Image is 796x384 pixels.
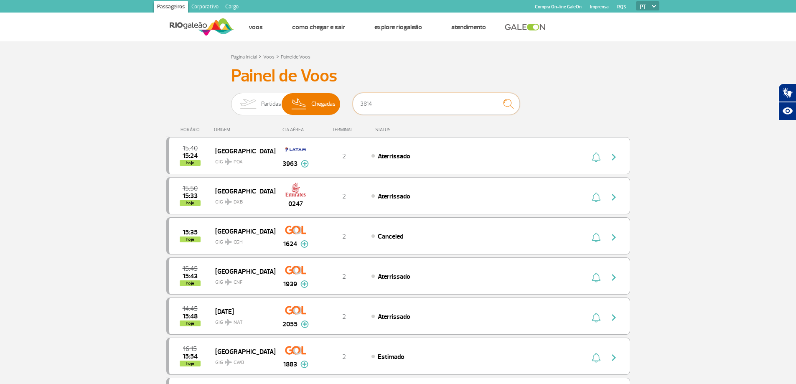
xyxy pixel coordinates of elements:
span: 2025-09-29 15:24:41 [183,153,198,159]
span: Aterrissado [378,272,410,281]
div: CIA AÉREA [275,127,317,132]
img: slider-desembarque [287,93,312,115]
img: mais-info-painel-voo.svg [300,240,308,248]
span: 2 [342,192,346,201]
span: 2025-09-29 15:43:45 [183,273,198,279]
span: [GEOGRAPHIC_DATA] [215,186,269,196]
button: Abrir recursos assistivos. [778,102,796,120]
span: 2025-09-29 16:15:00 [183,346,197,352]
span: 2025-09-29 15:48:00 [183,313,198,319]
img: destiny_airplane.svg [225,239,232,245]
img: sino-painel-voo.svg [592,152,600,162]
div: HORÁRIO [169,127,214,132]
span: GIG [215,274,269,286]
span: 3963 [282,159,298,169]
div: TERMINAL [317,127,371,132]
span: [GEOGRAPHIC_DATA] [215,266,269,277]
img: sino-painel-voo.svg [592,232,600,242]
img: destiny_airplane.svg [225,158,232,165]
span: [DATE] [215,306,269,317]
a: Cargo [222,1,242,14]
span: 2 [342,152,346,160]
img: destiny_airplane.svg [225,359,232,366]
span: Aterrissado [378,313,410,321]
a: Voos [249,23,263,31]
span: hoje [180,237,201,242]
img: seta-direita-painel-voo.svg [609,313,619,323]
img: destiny_airplane.svg [225,319,232,326]
span: hoje [180,280,201,286]
span: Chegadas [311,93,336,115]
span: 2025-09-29 15:40:00 [183,145,198,151]
a: > [259,51,262,61]
span: 2055 [282,319,298,329]
img: seta-direita-painel-voo.svg [609,232,619,242]
span: 2025-09-29 15:35:00 [183,229,198,235]
img: destiny_airplane.svg [225,198,232,205]
img: seta-direita-painel-voo.svg [609,192,619,202]
a: Imprensa [590,4,609,10]
span: 1624 [283,239,297,249]
span: 1883 [283,359,297,369]
img: sino-painel-voo.svg [592,313,600,323]
img: destiny_airplane.svg [225,279,232,285]
span: 2025-09-29 15:54:00 [183,353,198,359]
img: seta-direita-painel-voo.svg [609,272,619,282]
span: 2 [342,272,346,281]
a: > [276,51,279,61]
span: hoje [180,361,201,366]
a: Compra On-line GaleOn [535,4,582,10]
img: sino-painel-voo.svg [592,192,600,202]
span: hoje [180,160,201,166]
span: CNF [234,279,242,286]
div: ORIGEM [214,127,275,132]
a: Atendimento [451,23,486,31]
a: Página Inicial [231,54,257,60]
span: [GEOGRAPHIC_DATA] [215,226,269,237]
span: 2 [342,232,346,241]
span: Aterrissado [378,192,410,201]
span: GIG [215,354,269,366]
a: Explore RIOgaleão [374,23,422,31]
span: Canceled [378,232,403,241]
span: [GEOGRAPHIC_DATA] [215,346,269,357]
span: 2025-09-29 15:50:00 [183,186,198,191]
h3: Painel de Voos [231,66,565,86]
span: 2025-09-29 14:45:00 [183,306,198,312]
span: 2 [342,313,346,321]
span: GIG [215,194,269,206]
span: [GEOGRAPHIC_DATA] [215,145,269,156]
img: slider-embarque [235,93,261,115]
a: Corporativo [188,1,222,14]
a: Como chegar e sair [292,23,345,31]
span: hoje [180,320,201,326]
img: seta-direita-painel-voo.svg [609,353,619,363]
span: 2 [342,353,346,361]
img: sino-painel-voo.svg [592,353,600,363]
span: GIG [215,234,269,246]
span: Partidas [261,93,281,115]
span: 2025-09-29 15:33:00 [183,193,198,199]
span: Estimado [378,353,404,361]
a: RQS [617,4,626,10]
a: Voos [263,54,275,60]
button: Abrir tradutor de língua de sinais. [778,84,796,102]
div: STATUS [371,127,439,132]
div: Plugin de acessibilidade da Hand Talk. [778,84,796,120]
span: CWB [234,359,244,366]
img: mais-info-painel-voo.svg [301,160,309,168]
a: Passageiros [154,1,188,14]
input: Voo, cidade ou cia aérea [353,93,520,115]
img: seta-direita-painel-voo.svg [609,152,619,162]
span: 0247 [288,199,303,209]
span: Aterrissado [378,152,410,160]
span: DXB [234,198,243,206]
span: GIG [215,314,269,326]
img: mais-info-painel-voo.svg [301,320,309,328]
span: hoje [180,200,201,206]
span: NAT [234,319,243,326]
span: GIG [215,154,269,166]
a: Painel de Voos [281,54,310,60]
img: mais-info-painel-voo.svg [300,361,308,368]
img: sino-painel-voo.svg [592,272,600,282]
